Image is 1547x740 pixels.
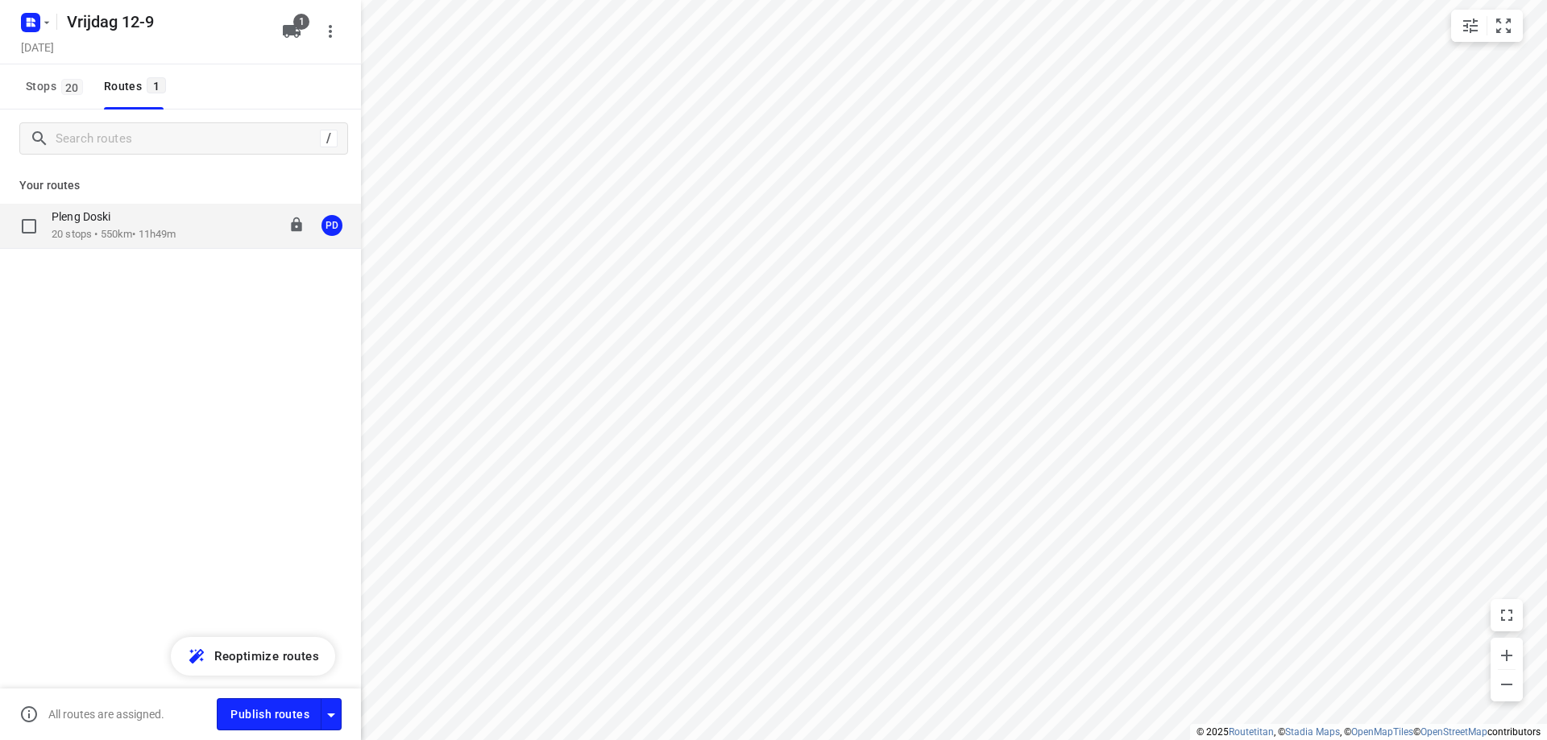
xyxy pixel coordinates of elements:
div: / [320,130,338,147]
a: Routetitan [1229,726,1274,738]
button: Map settings [1454,10,1487,42]
a: OpenStreetMap [1421,726,1487,738]
span: Publish routes [230,705,309,725]
button: 1 [276,15,308,48]
p: Your routes [19,177,342,194]
p: 20 stops • 550km • 11h49m [52,227,176,242]
h5: Project date [15,38,60,56]
a: OpenMapTiles [1351,726,1413,738]
a: Stadia Maps [1285,726,1340,738]
span: 20 [61,79,83,95]
button: Publish routes [217,698,321,730]
input: Search routes [56,126,320,151]
p: All routes are assigned. [48,708,164,721]
div: Driver app settings [321,704,341,724]
button: PD [316,209,348,242]
button: More [314,15,346,48]
span: Reoptimize routes [214,646,319,667]
li: © 2025 , © , © © contributors [1197,726,1541,738]
p: Pleng Doski [52,209,120,224]
div: Routes [104,76,171,97]
span: Select [13,210,45,242]
span: 1 [147,77,166,93]
div: small contained button group [1451,10,1523,42]
h5: Rename [60,9,269,35]
button: Lock route [288,217,305,235]
div: PD [321,215,342,236]
button: Fit zoom [1487,10,1520,42]
span: Stops [26,76,88,97]
button: Reoptimize routes [171,637,335,676]
span: 1 [293,14,309,30]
